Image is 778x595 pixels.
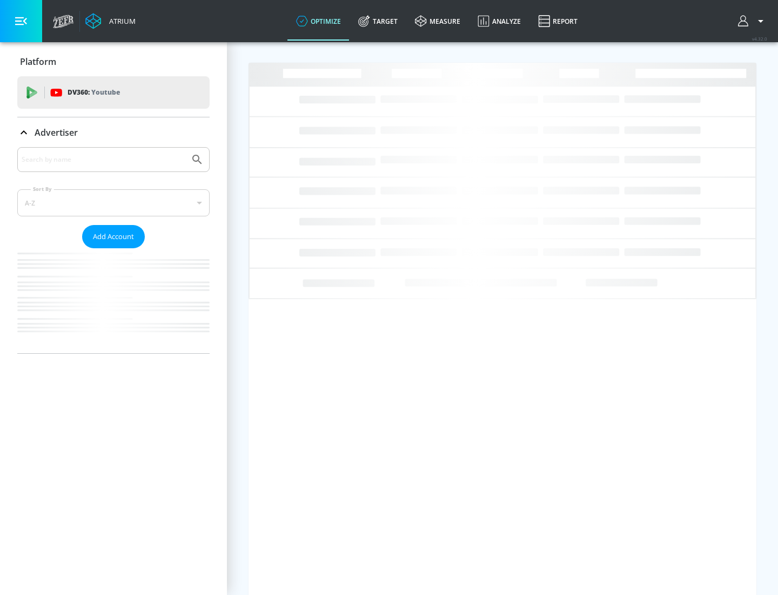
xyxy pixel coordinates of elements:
p: DV360: [68,87,120,98]
span: Add Account [93,230,134,243]
p: Advertiser [35,127,78,138]
span: v 4.32.0 [752,36,767,42]
div: Advertiser [17,117,210,148]
a: Analyze [469,2,529,41]
p: Youtube [91,87,120,98]
button: Add Account [82,225,145,248]
div: Atrium [105,16,136,26]
label: Sort By [31,186,54,193]
a: Report [529,2,586,41]
div: A-Z [17,189,210,216]
div: DV360: Youtube [17,76,210,109]
a: measure [406,2,469,41]
p: Platform [20,56,56,68]
input: Search by name [22,153,185,167]
div: Advertiser [17,147,210,353]
nav: list of Advertiser [17,248,210,353]
a: Atrium [85,13,136,29]
div: Platform [17,47,210,77]
a: optimize [287,2,350,41]
a: Target [350,2,406,41]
